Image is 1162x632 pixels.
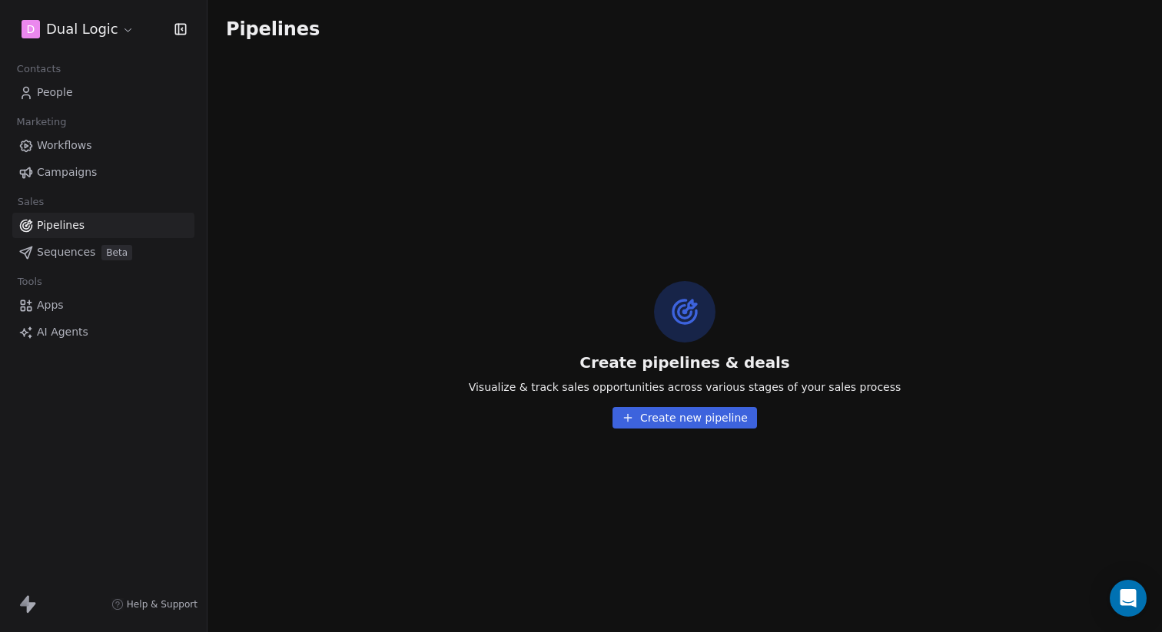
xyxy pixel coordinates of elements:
[12,213,194,238] a: Pipelines
[613,407,757,429] button: Create new pipeline
[37,84,73,101] span: People
[18,16,138,42] button: DDual Logic
[11,190,51,213] span: Sales
[10,111,73,134] span: Marketing
[37,137,92,154] span: Workflows
[37,297,64,313] span: Apps
[37,217,85,233] span: Pipelines
[10,58,68,81] span: Contacts
[226,18,320,40] span: Pipelines
[11,270,48,293] span: Tools
[46,19,118,39] span: Dual Logic
[12,133,194,158] a: Workflows
[37,324,88,340] span: AI Agents
[127,598,198,610] span: Help & Support
[12,160,194,185] a: Campaigns
[27,22,35,37] span: D
[111,598,198,610] a: Help & Support
[12,80,194,105] a: People
[12,240,194,265] a: SequencesBeta
[37,244,95,260] span: Sequences
[37,164,97,180] span: Campaigns
[579,352,789,373] span: Create pipelines & deals
[12,319,194,345] a: AI Agents
[1110,580,1147,617] div: Open Intercom Messenger
[101,245,132,260] span: Beta
[12,293,194,318] a: Apps
[469,379,901,395] span: Visualize & track sales opportunities across various stages of your sales process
